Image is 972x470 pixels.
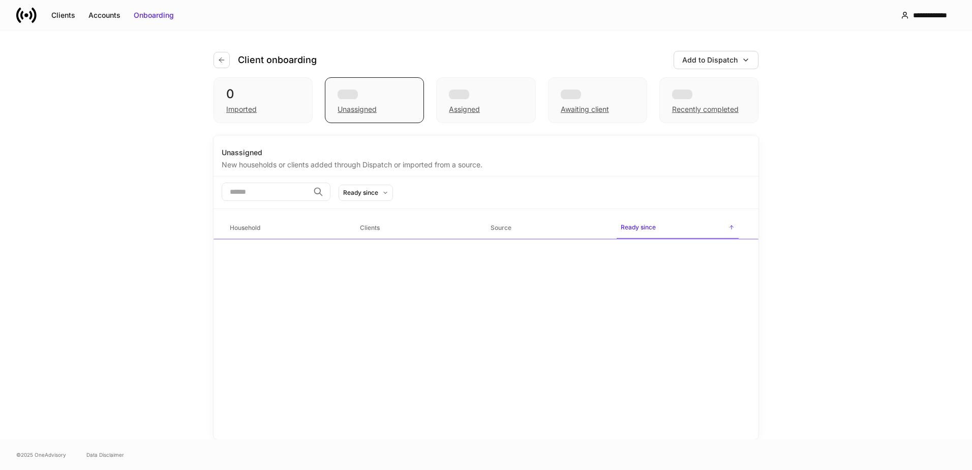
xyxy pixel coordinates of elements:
div: Awaiting client [548,77,647,123]
span: © 2025 OneAdvisory [16,451,66,459]
button: Clients [45,7,82,23]
div: Recently completed [659,77,758,123]
div: Onboarding [134,10,174,20]
div: Assigned [436,77,535,123]
a: Data Disclaimer [86,451,124,459]
div: Unassigned [325,77,424,123]
h6: Source [491,223,511,232]
span: Clients [356,218,478,239]
button: Ready since [339,185,393,201]
span: Household [226,218,348,239]
div: Recently completed [672,104,739,114]
h4: Client onboarding [238,54,317,66]
span: Source [487,218,609,239]
button: Accounts [82,7,127,23]
div: Unassigned [338,104,377,114]
div: 0Imported [214,77,313,123]
div: 0 [226,86,300,102]
div: Ready since [343,188,378,197]
div: New households or clients added through Dispatch or imported from a source. [222,158,750,170]
button: Onboarding [127,7,180,23]
h6: Household [230,223,260,232]
button: Add to Dispatch [674,51,758,69]
h6: Clients [360,223,380,232]
div: Accounts [88,10,120,20]
div: Add to Dispatch [682,55,738,65]
div: Unassigned [222,148,750,158]
div: Imported [226,104,257,114]
h6: Ready since [621,222,656,232]
span: Ready since [617,217,739,239]
div: Awaiting client [561,104,609,114]
div: Assigned [449,104,480,114]
div: Clients [51,10,75,20]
